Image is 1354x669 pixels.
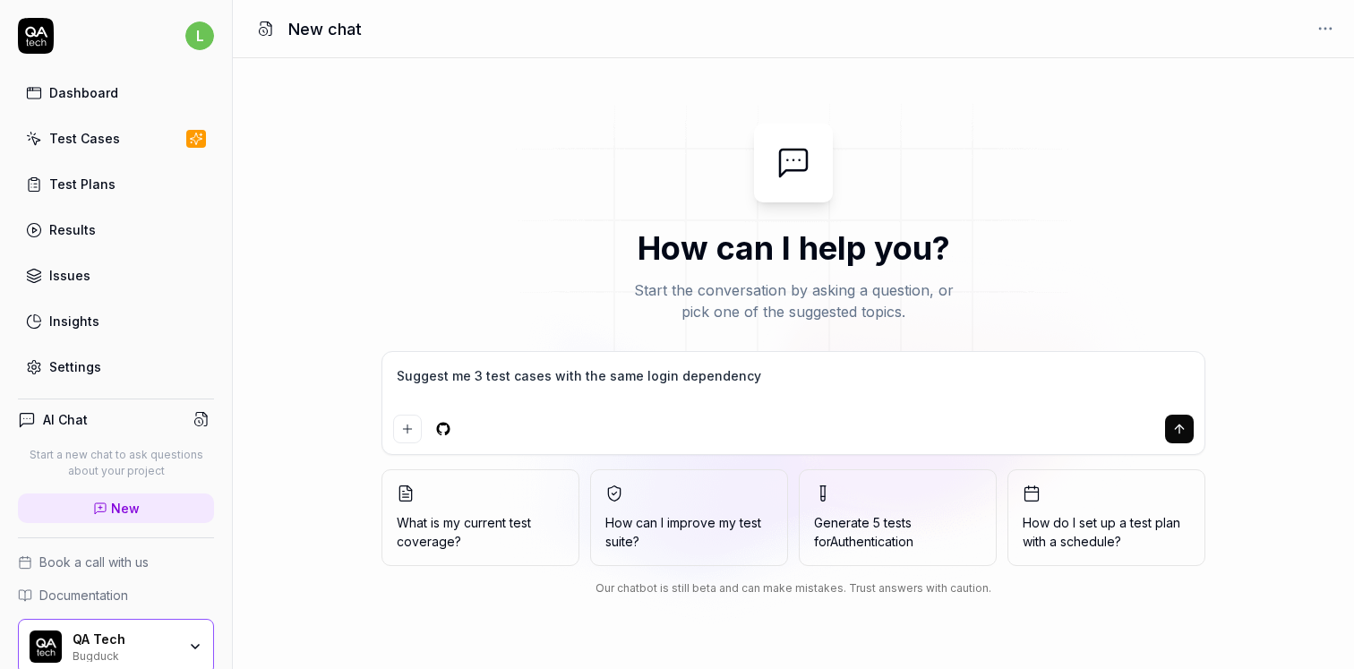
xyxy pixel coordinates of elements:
h4: AI Chat [43,410,88,429]
span: Book a call with us [39,553,149,571]
div: QA Tech [73,631,176,648]
span: How can I improve my test suite? [605,513,773,551]
div: Insights [49,312,99,330]
button: Generate 5 tests forAuthentication [799,469,997,566]
span: New [111,499,140,518]
h1: New chat [288,17,362,41]
a: Book a call with us [18,553,214,571]
img: QA Tech Logo [30,630,62,663]
div: Bugduck [73,648,176,662]
div: Results [49,220,96,239]
button: How do I set up a test plan with a schedule? [1007,469,1205,566]
a: Documentation [18,586,214,605]
span: Generate 5 tests for Authentication [814,515,913,549]
button: What is my current test coverage? [381,469,579,566]
button: l [185,18,214,54]
span: Documentation [39,586,128,605]
div: Our chatbot is still beta and can make mistakes. Trust answers with caution. [381,580,1205,596]
a: Results [18,212,214,247]
span: What is my current test coverage? [397,513,564,551]
a: Settings [18,349,214,384]
div: Test Plans [49,175,116,193]
span: How do I set up a test plan with a schedule? [1023,513,1190,551]
a: Insights [18,304,214,339]
div: Test Cases [49,129,120,148]
a: New [18,493,214,523]
div: Dashboard [49,83,118,102]
button: How can I improve my test suite? [590,469,788,566]
div: Settings [49,357,101,376]
span: l [185,21,214,50]
div: Issues [49,266,90,285]
a: Dashboard [18,75,214,110]
textarea: Suggest me 3 test cases with the same login dependency [393,363,1194,407]
a: Test Plans [18,167,214,202]
button: Add attachment [393,415,422,443]
a: Test Cases [18,121,214,156]
p: Start a new chat to ask questions about your project [18,447,214,479]
a: Issues [18,258,214,293]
